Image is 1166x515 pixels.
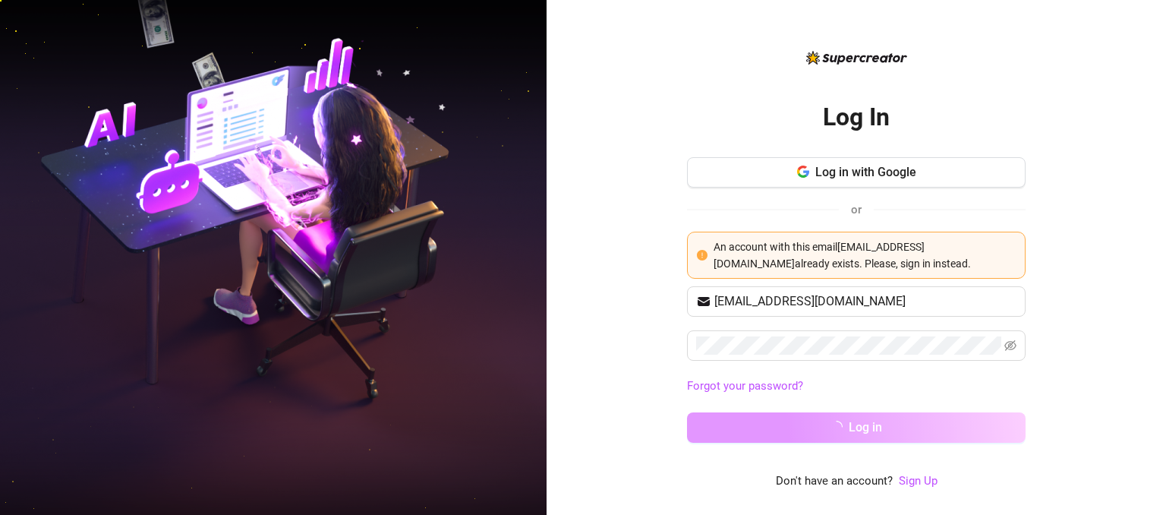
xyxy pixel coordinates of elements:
[851,203,862,216] span: or
[899,472,938,491] a: Sign Up
[1004,340,1016,352] span: eye-invisible
[687,412,1026,443] button: Log in
[806,51,907,65] img: logo-BBDzfeDw.svg
[776,472,893,491] span: Don't have an account?
[849,420,882,434] span: Log in
[899,474,938,488] a: Sign Up
[687,157,1026,188] button: Log in with Google
[823,102,890,133] h2: Log In
[815,165,916,179] span: Log in with Google
[828,419,844,434] span: loading
[687,378,1026,396] a: Forgot your password?
[714,292,1016,311] input: Your email
[714,241,971,270] span: An account with this email [EMAIL_ADDRESS][DOMAIN_NAME] already exists. Please, sign in instead.
[697,250,707,261] span: exclamation-circle
[687,379,803,393] a: Forgot your password?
